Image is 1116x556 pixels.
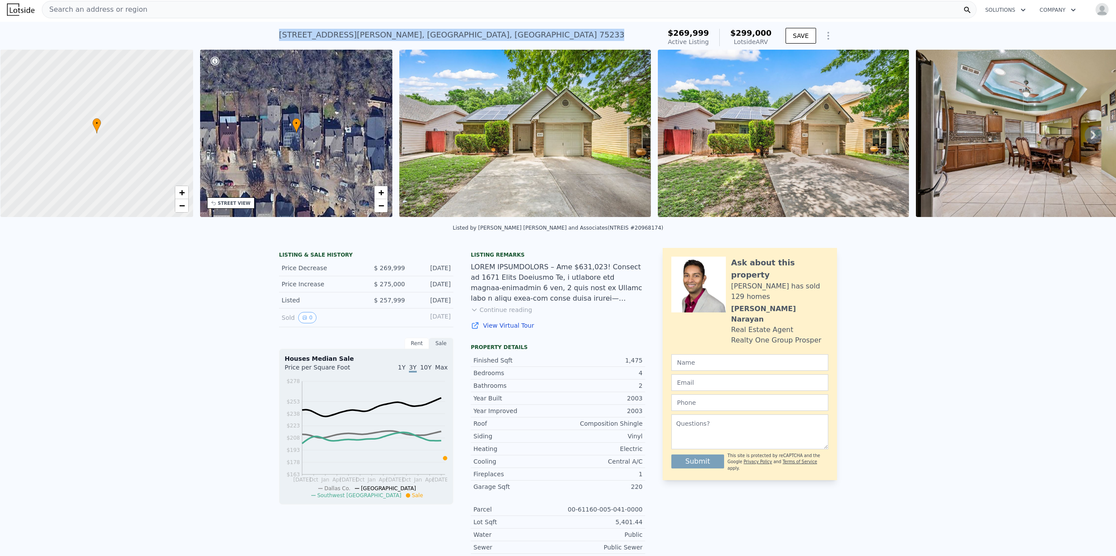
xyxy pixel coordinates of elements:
[731,304,828,325] div: [PERSON_NAME] Narayan
[92,118,101,133] div: •
[471,251,645,258] div: Listing remarks
[179,200,184,211] span: −
[473,457,558,466] div: Cooling
[473,530,558,539] div: Water
[473,518,558,526] div: Lot Sqft
[471,305,532,314] button: Continue reading
[398,364,405,371] span: 1Y
[286,447,300,453] tspan: $193
[317,492,401,498] span: Southwest [GEOGRAPHIC_DATA]
[558,530,643,539] div: Public
[286,411,300,417] tspan: $238
[374,281,405,288] span: $ 275,000
[731,281,828,302] div: [PERSON_NAME] has sold 129 homes
[92,119,101,127] span: •
[321,477,330,483] tspan: Jan
[473,482,558,491] div: Garage Sqft
[412,492,423,498] span: Sale
[558,470,643,478] div: 1
[414,477,422,483] tspan: Jan
[731,257,828,281] div: Ask about this property
[658,50,909,217] img: Sale: 158001889 Parcel: 112657571
[558,369,643,377] div: 4
[731,325,793,335] div: Real Estate Agent
[412,264,451,272] div: [DATE]
[473,543,558,552] div: Sewer
[324,485,350,492] span: Dallas Co.
[558,543,643,552] div: Public Sewer
[179,187,184,198] span: +
[1033,2,1083,18] button: Company
[286,378,300,384] tspan: $278
[374,199,388,212] a: Zoom out
[399,50,651,217] img: Sale: 158001889 Parcel: 112657571
[558,419,643,428] div: Composition Shingle
[292,119,301,127] span: •
[279,251,453,260] div: LISTING & SALE HISTORY
[282,296,359,305] div: Listed
[473,470,558,478] div: Fireplaces
[292,118,301,133] div: •
[453,225,663,231] div: Listed by [PERSON_NAME] [PERSON_NAME] and Associates (NTREIS #20968174)
[340,477,357,483] tspan: [DATE]
[285,363,366,377] div: Price per Square Foot
[282,264,359,272] div: Price Decrease
[282,312,359,323] div: Sold
[285,354,448,363] div: Houses Median Sale
[668,28,709,37] span: $269,999
[783,459,817,464] a: Terms of Service
[558,505,643,514] div: 00-61160-005-041-0000
[175,199,188,212] a: Zoom out
[473,505,558,514] div: Parcel
[412,280,451,288] div: [DATE]
[309,477,318,483] tspan: Oct
[671,454,724,468] button: Submit
[671,374,828,391] input: Email
[558,381,643,390] div: 2
[558,444,643,453] div: Electric
[473,356,558,365] div: Finished Sqft
[429,338,453,349] div: Sale
[409,364,416,373] span: 3Y
[728,453,828,471] div: This site is protected by reCAPTCHA and the Google and apply.
[378,187,384,198] span: +
[374,297,405,304] span: $ 257,999
[558,394,643,403] div: 2003
[420,364,432,371] span: 10Y
[425,477,434,483] tspan: Apr
[473,394,558,403] div: Year Built
[286,399,300,405] tspan: $253
[473,419,558,428] div: Roof
[786,28,816,44] button: SAVE
[361,485,416,492] span: [GEOGRAPHIC_DATA]
[356,477,365,483] tspan: Oct
[367,477,376,483] tspan: Jan
[744,459,772,464] a: Privacy Policy
[286,423,300,429] tspan: $223
[473,369,558,377] div: Bedrooms
[558,457,643,466] div: Central A/C
[731,335,821,346] div: Realty One Group Prosper
[668,38,709,45] span: Active Listing
[298,312,316,323] button: View historical data
[471,262,645,304] div: LOREM IPSUMDOLORS – Ame $631,023! Consect ad 1671 Elits Doeiusmo Te, i utlabore etd magnaa-enimad...
[671,354,828,371] input: Name
[412,312,451,323] div: [DATE]
[435,364,448,371] span: Max
[175,186,188,199] a: Zoom in
[286,459,300,465] tspan: $178
[379,477,388,483] tspan: Apr
[374,264,405,271] span: $ 269,999
[42,4,147,15] span: Search an address or region
[558,518,643,526] div: 5,401.44
[473,432,558,441] div: Siding
[279,29,624,41] div: [STREET_ADDRESS][PERSON_NAME] , [GEOGRAPHIC_DATA] , [GEOGRAPHIC_DATA] 75233
[730,28,772,37] span: $299,000
[332,477,341,483] tspan: Apr
[473,407,558,415] div: Year Improved
[473,381,558,390] div: Bathrooms
[432,477,450,483] tspan: [DATE]
[730,37,772,46] div: Lotside ARV
[558,432,643,441] div: Vinyl
[402,477,411,483] tspan: Oct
